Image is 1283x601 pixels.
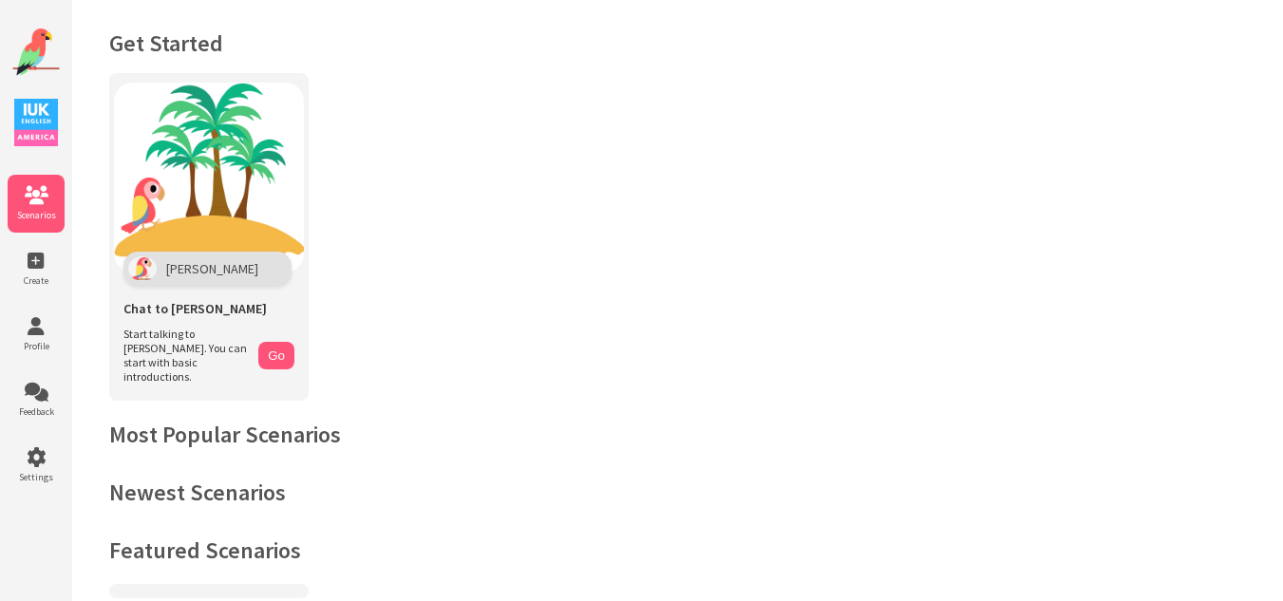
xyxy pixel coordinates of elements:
h1: Get Started [109,28,1245,58]
button: Go [258,342,294,369]
span: Feedback [8,405,65,418]
h2: Featured Scenarios [109,535,1245,565]
h2: Newest Scenarios [109,478,1245,507]
span: Chat to [PERSON_NAME] [123,300,267,317]
img: IUK Logo [14,99,58,146]
span: Create [8,274,65,287]
span: Scenarios [8,209,65,221]
span: [PERSON_NAME] [166,260,258,277]
h2: Most Popular Scenarios [109,420,1245,449]
span: Settings [8,471,65,483]
img: Website Logo [12,28,60,76]
span: Start talking to [PERSON_NAME]. You can start with basic introductions. [123,327,249,384]
span: Profile [8,340,65,352]
img: Chat with Polly [114,83,304,272]
img: Polly [128,256,157,281]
